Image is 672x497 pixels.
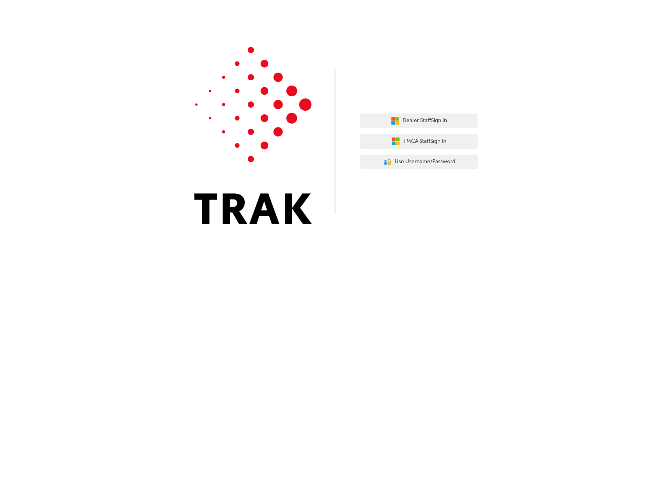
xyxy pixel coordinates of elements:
span: TMCA Staff Sign In [403,137,446,146]
span: Use Username/Password [395,157,455,166]
button: TMCA StaffSign In [360,134,478,149]
img: Trak [194,47,312,224]
button: Use Username/Password [360,155,478,169]
span: Dealer Staff Sign In [402,116,447,125]
button: Dealer StaffSign In [360,113,478,128]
